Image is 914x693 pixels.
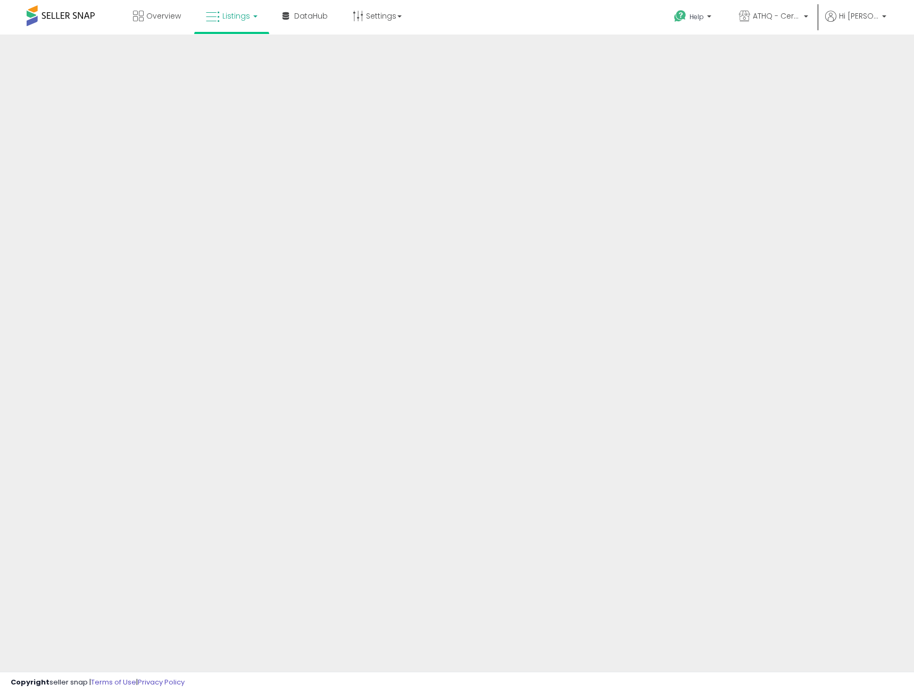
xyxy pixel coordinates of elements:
[839,11,879,21] span: Hi [PERSON_NAME]
[222,11,250,21] span: Listings
[753,11,801,21] span: ATHQ - Certified Refurbished
[689,12,704,21] span: Help
[825,11,886,35] a: Hi [PERSON_NAME]
[666,2,722,35] a: Help
[146,11,181,21] span: Overview
[294,11,328,21] span: DataHub
[674,10,687,23] i: Get Help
